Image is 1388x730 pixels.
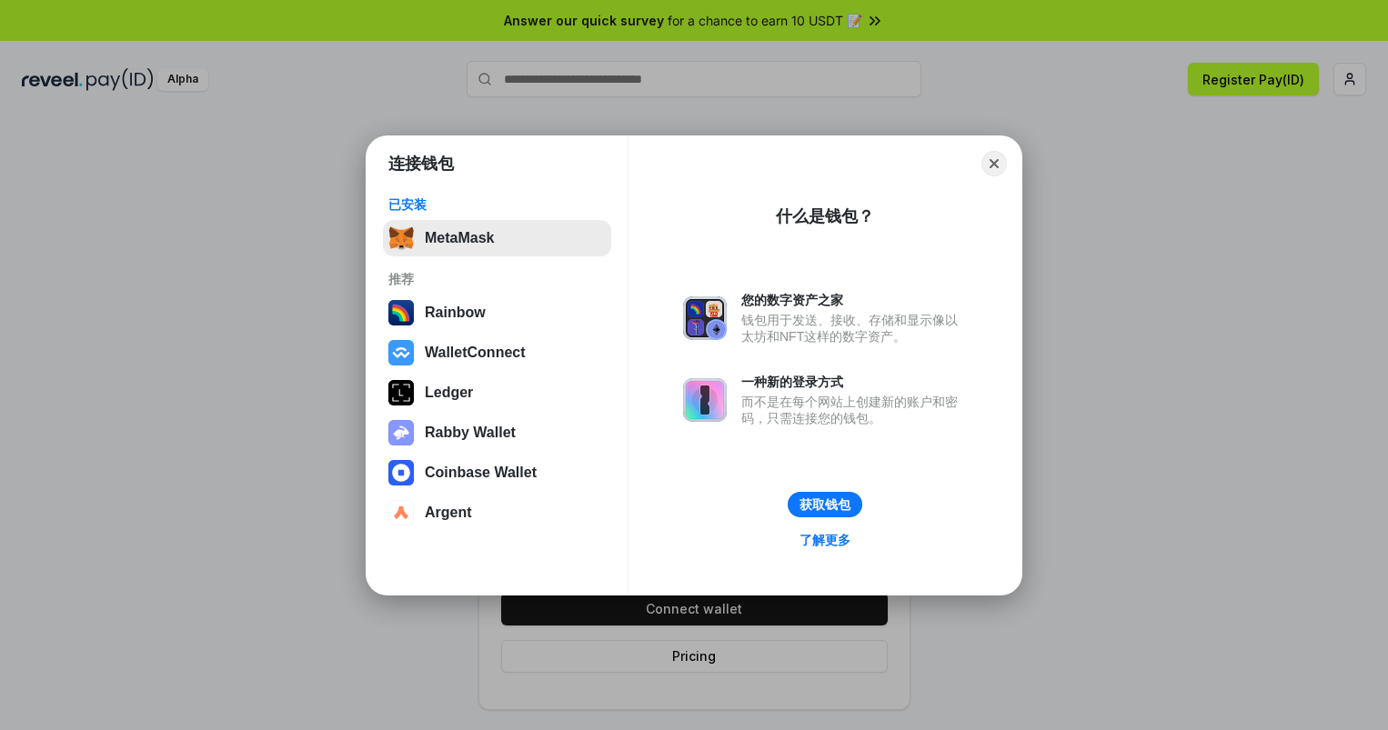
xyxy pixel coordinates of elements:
button: Ledger [383,375,611,411]
button: Coinbase Wallet [383,455,611,491]
div: 了解更多 [800,532,850,548]
div: 推荐 [388,271,606,287]
div: 一种新的登录方式 [741,374,967,390]
div: Rabby Wallet [425,425,516,441]
div: Argent [425,505,472,521]
button: Argent [383,495,611,531]
div: 获取钱包 [800,496,850,513]
img: svg+xml,%3Csvg%20xmlns%3D%22http%3A%2F%2Fwww.w3.org%2F2000%2Fsvg%22%20fill%3D%22none%22%20viewBox... [683,378,727,422]
a: 了解更多 [789,528,861,552]
img: svg+xml,%3Csvg%20xmlns%3D%22http%3A%2F%2Fwww.w3.org%2F2000%2Fsvg%22%20fill%3D%22none%22%20viewBox... [388,420,414,445]
div: 钱包用于发送、接收、存储和显示像以太坊和NFT这样的数字资产。 [741,312,967,345]
div: MetaMask [425,230,494,246]
div: 而不是在每个网站上创建新的账户和密码，只需连接您的钱包。 [741,394,967,426]
button: MetaMask [383,220,611,256]
div: 您的数字资产之家 [741,292,967,308]
button: 获取钱包 [788,492,862,517]
div: 已安装 [388,196,606,213]
img: svg+xml,%3Csvg%20width%3D%2228%22%20height%3D%2228%22%20viewBox%3D%220%200%2028%2028%22%20fill%3D... [388,460,414,485]
div: WalletConnect [425,345,526,361]
img: svg+xml,%3Csvg%20width%3D%2228%22%20height%3D%2228%22%20viewBox%3D%220%200%2028%2028%22%20fill%3D... [388,500,414,525]
button: Rainbow [383,295,611,331]
img: svg+xml,%3Csvg%20xmlns%3D%22http%3A%2F%2Fwww.w3.org%2F2000%2Fsvg%22%20fill%3D%22none%22%20viewBox... [683,296,727,340]
img: svg+xml,%3Csvg%20fill%3D%22none%22%20height%3D%2233%22%20viewBox%3D%220%200%2035%2033%22%20width%... [388,225,414,251]
img: svg+xml,%3Csvg%20xmlns%3D%22http%3A%2F%2Fwww.w3.org%2F2000%2Fsvg%22%20width%3D%2228%22%20height%3... [388,380,414,405]
div: Rainbow [425,305,486,321]
img: svg+xml,%3Csvg%20width%3D%2228%22%20height%3D%2228%22%20viewBox%3D%220%200%2028%2028%22%20fill%3D... [388,340,414,365]
button: Close [981,151,1007,176]
div: Coinbase Wallet [425,465,537,481]
div: 什么是钱包？ [776,205,874,227]
div: Ledger [425,385,473,401]
button: Rabby Wallet [383,415,611,451]
img: svg+xml,%3Csvg%20width%3D%22120%22%20height%3D%22120%22%20viewBox%3D%220%200%20120%20120%22%20fil... [388,300,414,325]
h1: 连接钱包 [388,153,454,175]
button: WalletConnect [383,335,611,371]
